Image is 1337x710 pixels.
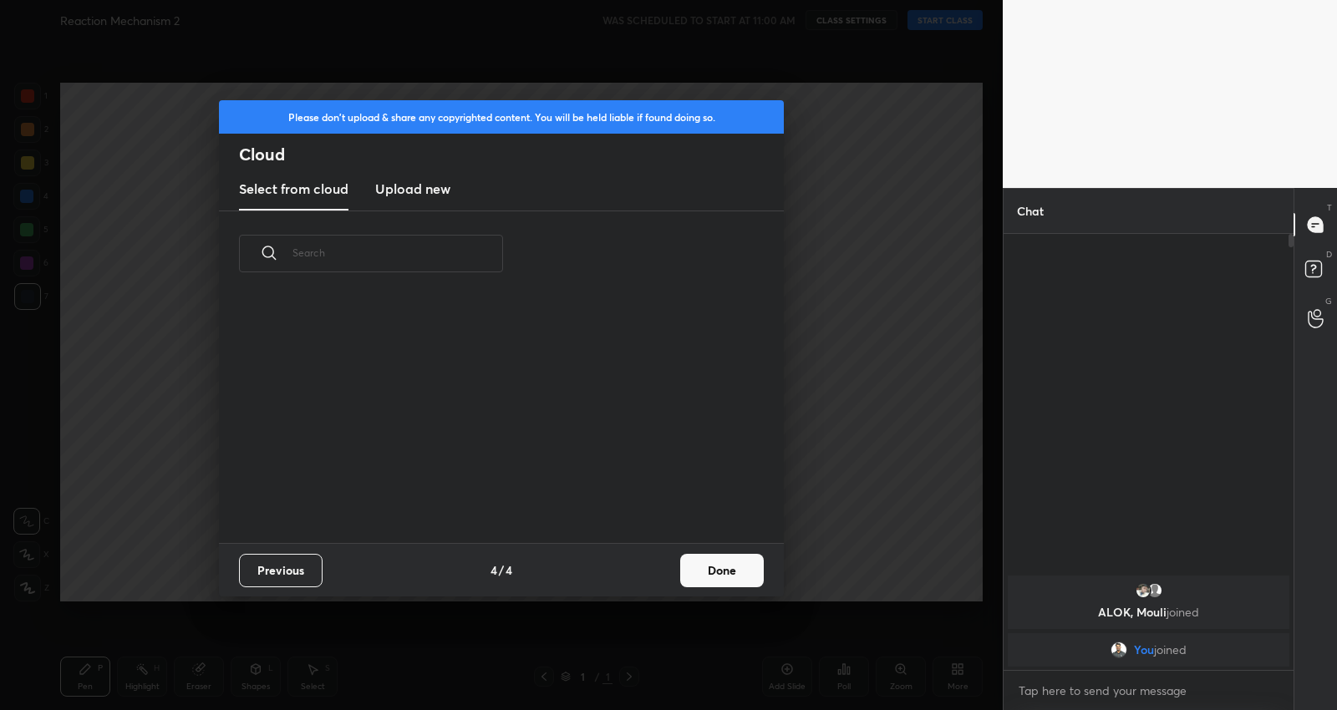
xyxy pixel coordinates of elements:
[680,554,764,587] button: Done
[1004,572,1294,670] div: grid
[1154,643,1187,657] span: joined
[219,292,764,543] div: grid
[1327,201,1332,214] p: T
[1326,248,1332,261] p: D
[1135,582,1151,599] img: 8bde531fbe72457481133210b67649f5.jpg
[292,217,503,288] input: Search
[491,561,497,579] h4: 4
[1018,606,1279,619] p: ALOK, Mouli
[1167,604,1199,620] span: joined
[239,554,323,587] button: Previous
[239,179,348,199] h3: Select from cloud
[1146,582,1163,599] img: default.png
[375,179,450,199] h3: Upload new
[1134,643,1154,657] span: You
[506,561,512,579] h4: 4
[219,100,784,134] div: Please don't upload & share any copyrighted content. You will be held liable if found doing so.
[499,561,504,579] h4: /
[239,144,784,165] h2: Cloud
[1004,189,1057,233] p: Chat
[1325,295,1332,307] p: G
[1111,642,1127,658] img: e5c6b02f252e48818ca969f1ceb0ca82.jpg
